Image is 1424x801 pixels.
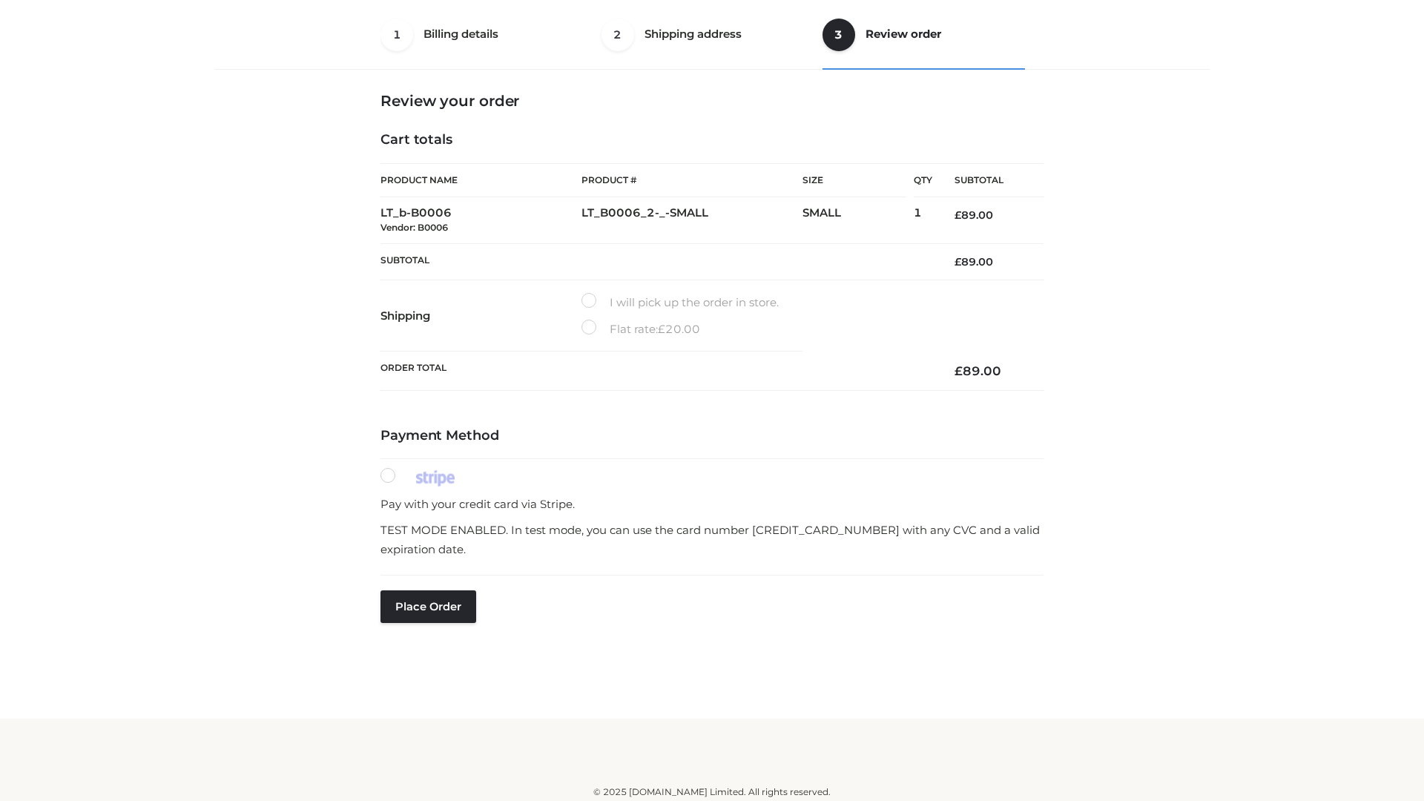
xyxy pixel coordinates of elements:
span: £ [955,255,961,268]
td: LT_b-B0006 [380,197,581,244]
th: Product Name [380,163,581,197]
bdi: 20.00 [658,322,700,336]
th: Subtotal [932,164,1044,197]
td: SMALL [802,197,914,244]
th: Qty [914,163,932,197]
div: © 2025 [DOMAIN_NAME] Limited. All rights reserved. [220,785,1204,800]
label: Flat rate: [581,320,700,339]
th: Shipping [380,280,581,352]
span: £ [955,208,961,222]
th: Size [802,164,906,197]
td: LT_B0006_2-_-SMALL [581,197,802,244]
label: I will pick up the order in store. [581,293,779,312]
h3: Review your order [380,92,1044,110]
bdi: 89.00 [955,255,993,268]
th: Product # [581,163,802,197]
p: Pay with your credit card via Stripe. [380,495,1044,514]
h4: Payment Method [380,428,1044,444]
th: Order Total [380,352,932,391]
small: Vendor: B0006 [380,222,448,233]
span: £ [955,363,963,378]
p: TEST MODE ENABLED. In test mode, you can use the card number [CREDIT_CARD_NUMBER] with any CVC an... [380,521,1044,558]
span: £ [658,322,665,336]
button: Place order [380,590,476,623]
th: Subtotal [380,243,932,280]
h4: Cart totals [380,132,1044,148]
bdi: 89.00 [955,208,993,222]
bdi: 89.00 [955,363,1001,378]
td: 1 [914,197,932,244]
